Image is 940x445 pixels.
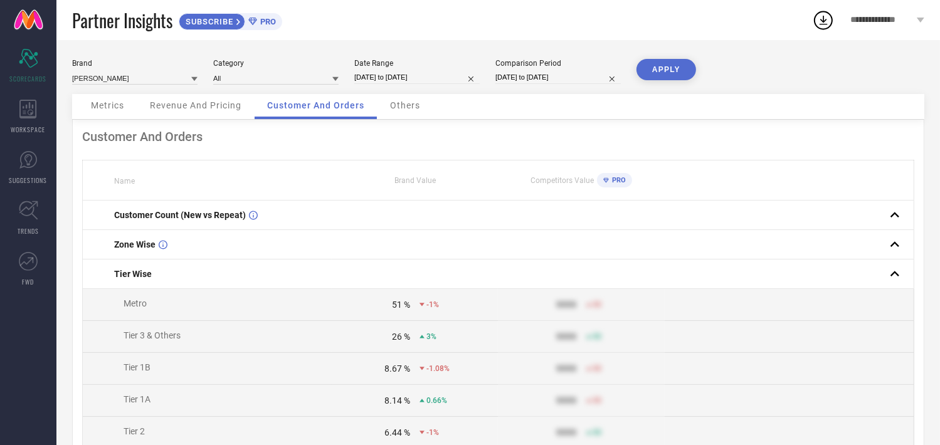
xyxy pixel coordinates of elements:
[213,59,339,68] div: Category
[179,17,236,26] span: SUBSCRIBE
[9,175,48,185] span: SUGGESTIONS
[267,100,364,110] span: Customer And Orders
[426,428,439,437] span: -1%
[114,269,152,279] span: Tier Wise
[392,300,410,310] div: 51 %
[384,364,410,374] div: 8.67 %
[390,100,420,110] span: Others
[179,10,282,30] a: SUBSCRIBEPRO
[23,277,34,286] span: FWD
[557,300,577,310] div: 9999
[354,71,480,84] input: Select date range
[354,59,480,68] div: Date Range
[114,177,135,186] span: Name
[593,364,602,373] span: 50
[426,364,450,373] span: -1.08%
[114,239,156,249] span: Zone Wise
[495,71,621,84] input: Select comparison period
[124,330,181,340] span: Tier 3 & Others
[636,59,696,80] button: APPLY
[384,395,410,406] div: 8.14 %
[124,426,145,436] span: Tier 2
[426,332,436,341] span: 3%
[593,332,602,341] span: 50
[426,396,447,405] span: 0.66%
[82,129,914,144] div: Customer And Orders
[384,427,410,437] div: 6.44 %
[18,226,39,236] span: TRENDS
[593,428,602,437] span: 50
[91,100,124,110] span: Metrics
[124,394,151,404] span: Tier 1A
[609,176,626,184] span: PRO
[557,427,577,437] div: 9999
[426,300,439,309] span: -1%
[257,17,276,26] span: PRO
[11,125,46,134] span: WORKSPACE
[124,362,151,372] span: Tier 1B
[114,210,246,220] span: Customer Count (New vs Repeat)
[72,59,198,68] div: Brand
[72,8,172,33] span: Partner Insights
[557,395,577,406] div: 9999
[10,74,47,83] span: SCORECARDS
[557,364,577,374] div: 9999
[150,100,241,110] span: Revenue And Pricing
[531,176,594,185] span: Competitors Value
[394,176,436,185] span: Brand Value
[557,332,577,342] div: 9999
[392,332,410,342] div: 26 %
[593,300,602,309] span: 50
[593,396,602,405] span: 50
[812,9,835,31] div: Open download list
[495,59,621,68] div: Comparison Period
[124,298,147,308] span: Metro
